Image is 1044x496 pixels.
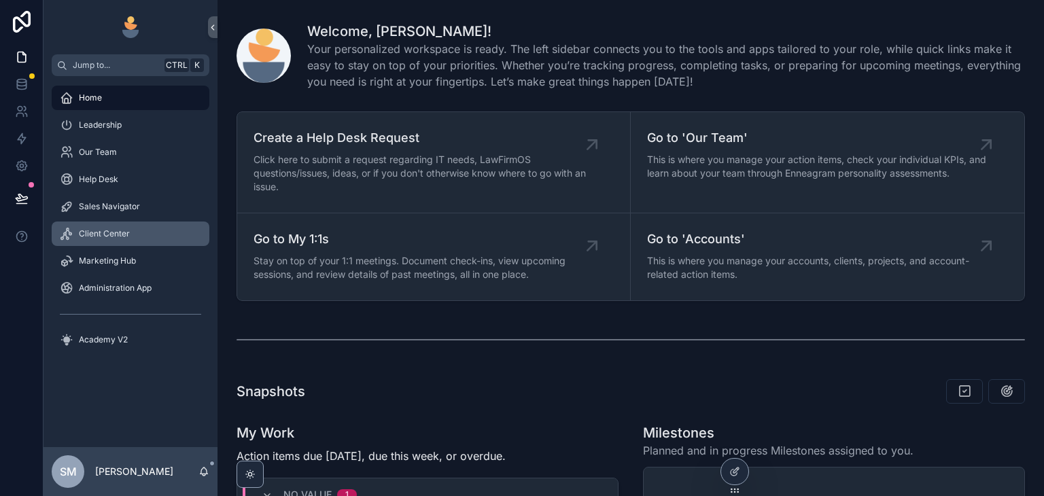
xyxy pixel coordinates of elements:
[52,140,209,164] a: Our Team
[631,112,1024,213] a: Go to 'Our Team'This is where you manage your action items, check your individual KPIs, and learn...
[52,194,209,219] a: Sales Navigator
[647,128,986,147] span: Go to 'Our Team'
[43,76,217,370] div: scrollable content
[631,213,1024,300] a: Go to 'Accounts'This is where you manage your accounts, clients, projects, and account-related ac...
[192,60,203,71] span: K
[79,334,128,345] span: Academy V2
[52,54,209,76] button: Jump to...CtrlK
[52,222,209,246] a: Client Center
[79,283,152,294] span: Administration App
[164,58,189,72] span: Ctrl
[79,120,122,130] span: Leadership
[643,442,913,459] span: Planned and in progress Milestones assigned to you.
[254,128,592,147] span: Create a Help Desk Request
[254,153,592,194] span: Click here to submit a request regarding IT needs, LawFirmOS questions/issues, ideas, or if you d...
[237,382,305,401] h1: Snapshots
[79,92,102,103] span: Home
[647,153,986,180] span: This is where you manage your action items, check your individual KPIs, and learn about your team...
[52,113,209,137] a: Leadership
[79,147,117,158] span: Our Team
[237,213,631,300] a: Go to My 1:1sStay on top of your 1:1 meetings. Document check-ins, view upcoming sessions, and re...
[52,86,209,110] a: Home
[73,60,159,71] span: Jump to...
[79,255,136,266] span: Marketing Hub
[79,228,130,239] span: Client Center
[647,254,986,281] span: This is where you manage your accounts, clients, projects, and account-related action items.
[95,465,173,478] p: [PERSON_NAME]
[79,174,118,185] span: Help Desk
[52,327,209,352] a: Academy V2
[52,249,209,273] a: Marketing Hub
[120,16,141,38] img: App logo
[647,230,986,249] span: Go to 'Accounts'
[237,112,631,213] a: Create a Help Desk RequestClick here to submit a request regarding IT needs, LawFirmOS questions/...
[52,276,209,300] a: Administration App
[643,423,913,442] h1: Milestones
[79,201,140,212] span: Sales Navigator
[307,41,1025,90] span: Your personalized workspace is ready. The left sidebar connects you to the tools and apps tailore...
[254,254,592,281] span: Stay on top of your 1:1 meetings. Document check-ins, view upcoming sessions, and review details ...
[237,423,506,442] h1: My Work
[307,22,1025,41] h1: Welcome, [PERSON_NAME]!
[60,463,77,480] span: SM
[52,167,209,192] a: Help Desk
[237,448,506,464] p: Action items due [DATE], due this week, or overdue.
[254,230,592,249] span: Go to My 1:1s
